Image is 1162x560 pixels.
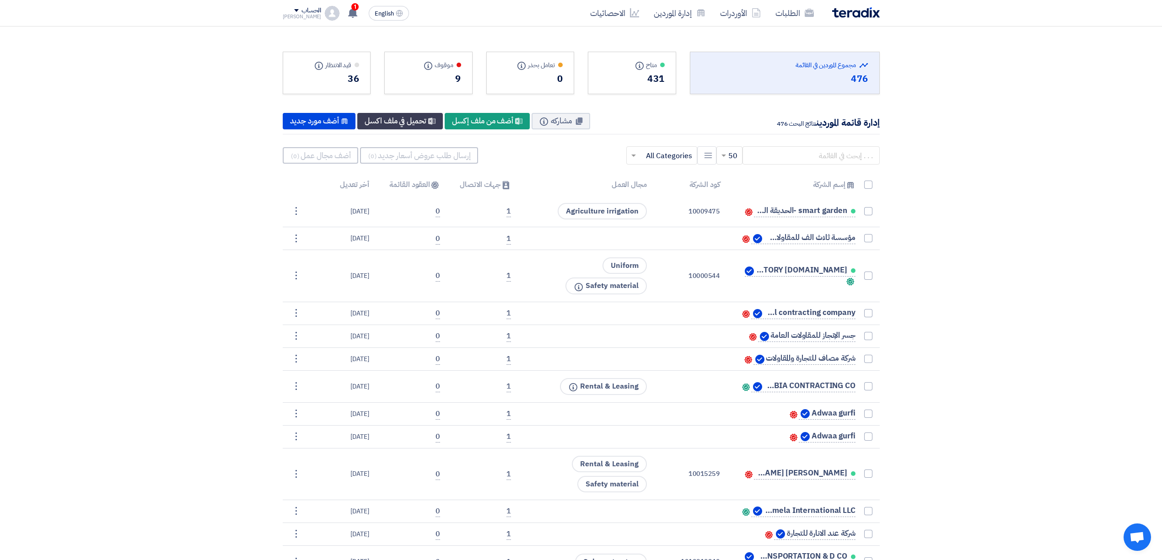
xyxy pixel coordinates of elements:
button: إرسال طلب عروض أسعار جديد(0) [360,147,478,164]
span: diamond solutions general contracting company [764,309,855,316]
th: كود الشركة [654,174,727,196]
span: مؤسسة ثلاث الف للمقاولات العامة [764,234,855,241]
td: [DATE] [303,196,377,227]
div: أضف مورد جديد [283,113,356,129]
span: مشاركه [551,115,572,127]
img: Verified Account [745,267,754,276]
td: 10015259 [654,448,727,500]
span: شركة عند الانارة للتجارة [787,530,855,537]
img: Teradix logo [832,7,880,18]
span: 0 [436,308,440,319]
div: [PERSON_NAME] [283,14,322,19]
span: Rental & Leasing [560,378,647,395]
div: قيد الانتظار [294,60,360,70]
img: Verified Account [753,309,762,318]
span: Safety material [565,277,647,294]
span: 1 [506,233,511,245]
a: إدارة الموردين [646,2,713,24]
div: ⋮ [289,406,303,421]
span: SAUDI LEATHER INDUSTRIES FACTORY [DOMAIN_NAME] [756,267,847,274]
a: الأوردرات [713,2,768,24]
img: profile_test.png [325,6,339,21]
img: Verified Account [776,529,785,539]
span: 1 [506,506,511,517]
a: الطلبات [768,2,821,24]
td: [DATE] [303,425,377,448]
div: 0 [498,72,563,85]
span: Agriculture irrigation [558,203,647,219]
span: 1 [506,469,511,480]
div: 476 [701,72,868,85]
span: 0 [436,381,440,392]
td: [DATE] [303,402,377,425]
div: ⋮ [289,429,303,444]
span: Safety material [577,476,647,492]
a: [PERSON_NAME] [PERSON_NAME] [754,468,855,480]
td: [DATE] [303,250,377,302]
a: جسر الإنجاز للمقاولات العامة Verified Account [758,331,855,342]
span: نتائج البحث 476 [777,119,817,128]
span: 1 [351,3,359,11]
span: شركة مصاف للتجارة والمقاولات [766,355,855,362]
img: Verified Account [801,409,810,418]
div: مجموع الموردين في القائمة [701,60,868,70]
span: Rental & Leasing [572,456,647,472]
span: 1 [506,331,511,342]
img: Verified Account [753,234,762,243]
img: Verified Account [760,332,769,341]
a: مؤسسة ثلاث الف للمقاولات العامة Verified Account [751,233,855,244]
a: الاحصائيات [583,2,646,24]
td: [DATE] [303,370,377,402]
span: 0 [436,506,440,517]
span: 0 [436,206,440,217]
td: [DATE] [303,227,377,250]
a: شركة مصاف للتجارة والمقاولات Verified Account [753,353,855,365]
span: smart garden -الحديقة الذكية [756,207,847,214]
span: 1 [506,431,511,443]
span: 1 [506,270,511,282]
a: Mokamela International LLC Verified Account [751,506,855,517]
td: [DATE] [303,302,377,325]
div: 36 [294,72,360,85]
span: (0) [368,152,377,160]
div: ⋮ [289,231,303,246]
img: Verified Account [755,355,764,364]
span: 50 [728,150,737,161]
span: Uniform [603,257,647,274]
th: مجال العمل [518,174,654,196]
td: [DATE] [303,347,377,370]
span: English [375,11,394,17]
span: 0 [436,331,440,342]
a: diamond solutions general contracting company Verified Account [751,308,855,319]
span: 1 [506,528,511,540]
a: Adwaa gurfi Verified Account [799,431,855,443]
span: 1 [506,308,511,319]
span: 0 [436,431,440,443]
span: 0 [436,270,440,282]
img: Verified Account [801,432,810,441]
td: [DATE] [303,325,377,347]
td: [DATE] [303,500,377,523]
td: 10000544 [654,250,727,302]
span: جسر الإنجاز للمقاولات العامة [770,332,855,339]
th: جهات الاتصال [447,174,518,196]
div: ⋮ [289,352,303,366]
button: أضف مجال عمل(0) [283,147,358,164]
button: English [369,6,409,21]
div: ⋮ [289,504,303,518]
th: العقود القائمة [377,174,447,196]
span: 0 [436,233,440,245]
span: (0) [291,152,300,160]
span: 0 [436,528,440,540]
button: مشاركه [532,113,590,129]
span: 1 [506,353,511,365]
div: ⋮ [289,204,303,219]
td: 10009475 [654,196,727,227]
div: ⋮ [289,467,303,481]
div: تحميل في ملف اكسل [357,113,442,129]
span: Mokamela International LLC [764,507,855,514]
img: Verified Account [753,507,762,516]
span: Adwaa gurfi [812,410,855,417]
td: [DATE] [303,448,377,500]
img: Verified Account [753,382,762,391]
